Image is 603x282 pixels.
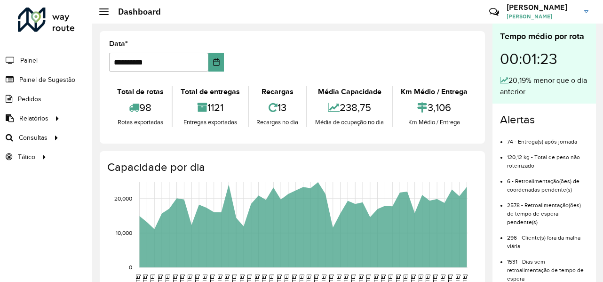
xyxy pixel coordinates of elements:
div: Total de rotas [111,86,169,97]
div: 20,19% menor que o dia anterior [500,75,588,97]
div: Rotas exportadas [111,118,169,127]
div: Km Médio / Entrega [395,86,473,97]
h4: Capacidade por dia [107,161,476,174]
div: Recargas [251,86,304,97]
span: Painel [20,56,38,65]
span: Consultas [19,133,48,143]
div: Média Capacidade [309,86,389,97]
div: Total de entregas [175,86,246,97]
div: Entregas exportadas [175,118,246,127]
div: 98 [111,97,169,118]
div: 3,106 [395,97,473,118]
span: Painel de Sugestão [19,75,75,85]
div: 238,75 [309,97,389,118]
span: Pedidos [18,94,41,104]
span: Tático [18,152,35,162]
label: Data [109,38,128,49]
div: Tempo médio por rota [500,30,588,43]
div: Km Médio / Entrega [395,118,473,127]
li: 296 - Cliente(s) fora da malha viária [507,226,588,250]
li: 74 - Entrega(s) após jornada [507,130,588,146]
div: Média de ocupação no dia [309,118,389,127]
text: 20,000 [114,195,132,201]
a: Contato Rápido [484,2,504,22]
h4: Alertas [500,113,588,127]
span: [PERSON_NAME] [507,12,577,21]
text: 10,000 [116,230,132,236]
span: Relatórios [19,113,48,123]
text: 0 [129,264,132,270]
div: Recargas no dia [251,118,304,127]
li: 120,12 kg - Total de peso não roteirizado [507,146,588,170]
div: 13 [251,97,304,118]
li: 6 - Retroalimentação(ões) de coordenadas pendente(s) [507,170,588,194]
button: Choose Date [208,53,223,72]
h3: [PERSON_NAME] [507,3,577,12]
li: 2578 - Retroalimentação(ões) de tempo de espera pendente(s) [507,194,588,226]
div: 1121 [175,97,246,118]
div: 00:01:23 [500,43,588,75]
h2: Dashboard [109,7,161,17]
